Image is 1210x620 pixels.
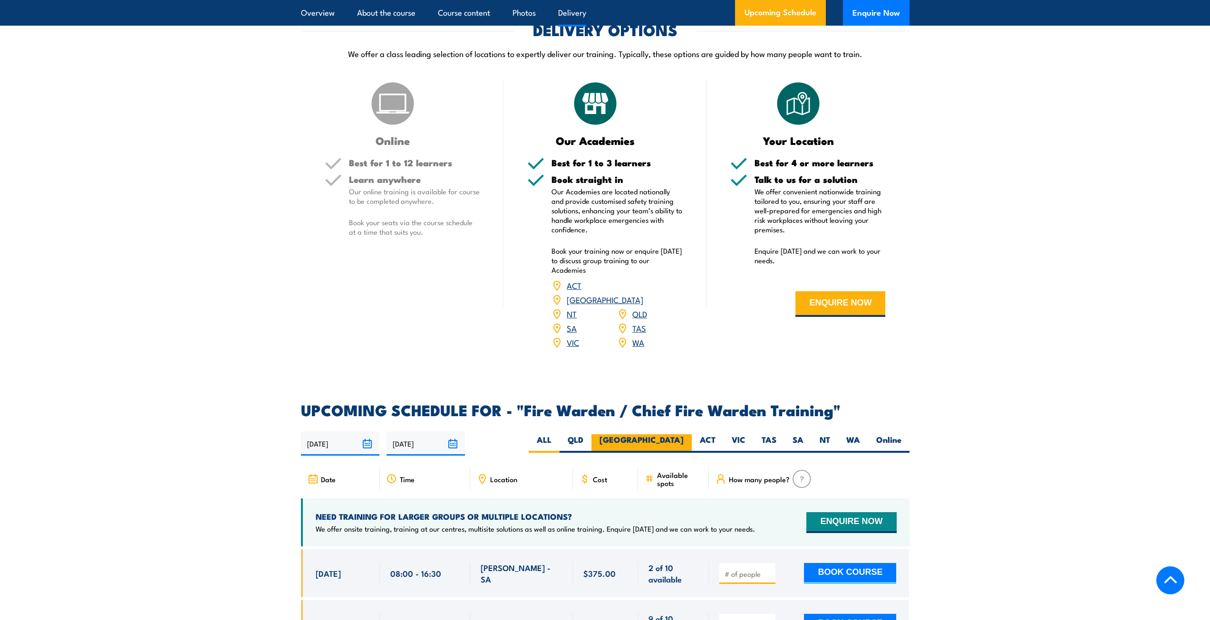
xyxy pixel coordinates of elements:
[567,336,579,348] a: VIC
[533,23,678,36] h2: DELIVERY OPTIONS
[316,524,755,534] p: We offer onsite training, training at our centres, multisite solutions as well as online training...
[316,511,755,522] h4: NEED TRAINING FOR LARGER GROUPS OR MULTIPLE LOCATIONS?
[729,475,790,483] span: How many people?
[724,434,754,453] label: VIC
[321,475,336,483] span: Date
[692,434,724,453] label: ACT
[754,434,784,453] label: TAS
[349,218,480,237] p: Book your seats via the course schedule at a time that suits you.
[567,294,643,305] a: [GEOGRAPHIC_DATA]
[552,246,683,275] p: Book your training now or enquire [DATE] to discuss group training to our Academies
[552,187,683,234] p: Our Academies are located nationally and provide customised safety training solutions, enhancing ...
[529,434,560,453] label: ALL
[649,562,698,584] span: 2 of 10 available
[567,322,577,334] a: SA
[657,471,702,487] span: Available spots
[552,158,683,167] h5: Best for 1 to 3 learners
[349,187,480,206] p: Our online training is available for course to be completed anywhere.
[730,135,867,146] h3: Your Location
[349,158,480,167] h5: Best for 1 to 12 learners
[400,475,415,483] span: Time
[567,279,581,291] a: ACT
[632,308,647,319] a: QLD
[755,187,886,234] p: We offer convenient nationwide training tailored to you, ensuring your staff are well-prepared fo...
[804,563,896,584] button: BOOK COURSE
[481,562,562,584] span: [PERSON_NAME] - SA
[349,175,480,184] h5: Learn anywhere
[632,336,644,348] a: WA
[390,568,441,579] span: 08:00 - 16:30
[795,291,885,317] button: ENQUIRE NOW
[868,434,910,453] label: Online
[806,512,896,533] button: ENQUIRE NOW
[490,475,517,483] span: Location
[838,434,868,453] label: WA
[755,175,886,184] h5: Talk to us for a solution
[301,48,910,59] p: We offer a class leading selection of locations to expertly deliver our training. Typically, thes...
[812,434,838,453] label: NT
[301,403,910,416] h2: UPCOMING SCHEDULE FOR - "Fire Warden / Chief Fire Warden Training"
[560,434,591,453] label: QLD
[387,431,465,456] input: To date
[593,475,607,483] span: Cost
[583,568,616,579] span: $375.00
[591,434,692,453] label: [GEOGRAPHIC_DATA]
[755,158,886,167] h5: Best for 4 or more learners
[316,568,341,579] span: [DATE]
[784,434,812,453] label: SA
[632,322,646,334] a: TAS
[755,246,886,265] p: Enquire [DATE] and we can work to your needs.
[725,569,772,579] input: # of people
[552,175,683,184] h5: Book straight in
[325,135,461,146] h3: Online
[567,308,577,319] a: NT
[301,431,379,456] input: From date
[527,135,664,146] h3: Our Academies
